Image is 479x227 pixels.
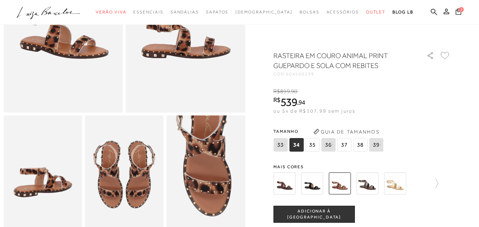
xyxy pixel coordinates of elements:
span: 34 [289,138,303,152]
img: RASTEIRA EM COURO ANIMAL PRINT GUEPARDO E SOLA COM REBITES [329,172,351,194]
img: RASTEIRA EM CAMURÇA CAFÉ E SOLA COM REBITES [273,172,295,194]
span: 899 [280,88,290,95]
span: Tamanho [273,126,385,137]
span: Bolsas [300,10,319,15]
i: , [297,99,305,106]
img: RASTEIRA EM CAMURÇA PRETA E SOLA COM REBITES [301,172,323,194]
span: ou 5x de R$107,99 sem juros [273,108,355,114]
h1: RASTEIRA EM COURO ANIMAL PRINT GUEPARDO E SOLA COM REBITES [273,51,406,70]
span: 33 [273,138,288,152]
a: categoryNavScreenReaderText [366,6,386,19]
span: 38 [353,138,367,152]
span: 539 [280,96,297,108]
span: 39 [369,138,383,152]
span: 94 [299,98,305,106]
a: BLOG LB [392,6,413,19]
i: R$ [273,88,280,95]
span: 36 [321,138,335,152]
span: Sandálias [171,10,199,15]
span: Mais cores [273,165,451,169]
span: 37 [337,138,351,152]
a: categoryNavScreenReaderText [300,6,319,19]
a: categoryNavScreenReaderText [327,6,359,19]
span: 2 [459,7,464,12]
a: categoryNavScreenReaderText [96,6,126,19]
div: CÓD: [273,72,415,76]
span: 90 [291,88,297,95]
span: Acessórios [327,10,359,15]
span: 35 [305,138,319,152]
span: Sapatos [206,10,228,15]
a: noSubCategoriesText [235,6,293,19]
button: 2 [453,8,463,17]
a: categoryNavScreenReaderText [133,6,163,19]
button: ADICIONAR À [GEOGRAPHIC_DATA] [273,206,355,223]
img: SANDÁLIA RASTEIRA TIRAS CRUZADAS REBITES DOURADO [384,172,406,194]
span: Essenciais [133,10,163,15]
span: [DEMOGRAPHIC_DATA] [235,10,293,15]
img: SANDÁLIA RASTEIRA TIRAS CRUZADAS REBITES CAFÉ [356,172,378,194]
a: categoryNavScreenReaderText [206,6,228,19]
span: 604500239 [286,72,314,76]
span: Verão Viva [96,10,126,15]
span: ADICIONAR À [GEOGRAPHIC_DATA] [274,208,355,221]
i: R$ [273,97,280,103]
span: BLOG LB [392,10,413,15]
button: Guia de Tamanhos [311,126,382,137]
a: categoryNavScreenReaderText [171,6,199,19]
i: , [290,88,298,95]
span: Outlet [366,10,386,15]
